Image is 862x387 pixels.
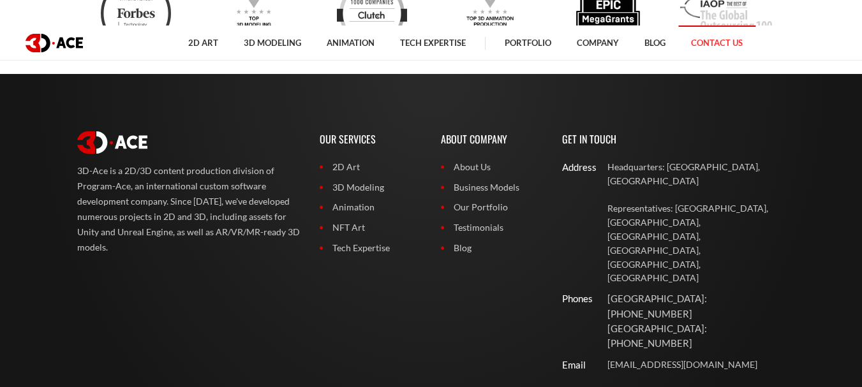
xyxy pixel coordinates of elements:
a: NFT Art [320,221,422,235]
a: Animation [320,200,422,214]
a: Contact Us [678,26,755,61]
a: Business Models [441,180,543,194]
div: Email [562,358,583,372]
a: Our Portfolio [441,200,543,214]
a: Testimonials [441,221,543,235]
a: Blog [632,26,678,61]
a: [EMAIL_ADDRESS][DOMAIN_NAME] [607,358,785,372]
img: logo dark [26,34,83,52]
div: Address [562,160,583,175]
p: Our Services [320,119,422,160]
a: Animation [314,26,387,61]
p: Get In Touch [562,119,785,160]
a: Headquarters: [GEOGRAPHIC_DATA], [GEOGRAPHIC_DATA] Representatives: [GEOGRAPHIC_DATA], [GEOGRAPHI... [607,160,785,285]
a: Tech Expertise [320,241,422,255]
p: Representatives: [GEOGRAPHIC_DATA], [GEOGRAPHIC_DATA], [GEOGRAPHIC_DATA], [GEOGRAPHIC_DATA], [GEO... [607,201,785,285]
a: 3D Modeling [231,26,314,61]
p: About Company [441,119,543,160]
div: Phones [562,291,583,306]
a: 2D Art [175,26,231,61]
a: Portfolio [492,26,564,61]
a: 3D Modeling [320,180,422,194]
a: 2D Art [320,160,422,174]
a: Company [564,26,632,61]
p: [GEOGRAPHIC_DATA]: [PHONE_NUMBER] [607,291,785,321]
a: About Us [441,160,543,174]
p: Headquarters: [GEOGRAPHIC_DATA], [GEOGRAPHIC_DATA] [607,160,785,188]
img: logo white [77,131,147,154]
p: [GEOGRAPHIC_DATA]: [PHONE_NUMBER] [607,321,785,351]
a: Blog [441,241,543,255]
p: 3D-Ace is a 2D/3D content production division of Program-Ace, an international custom software de... [77,163,301,255]
a: Tech Expertise [387,26,479,61]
